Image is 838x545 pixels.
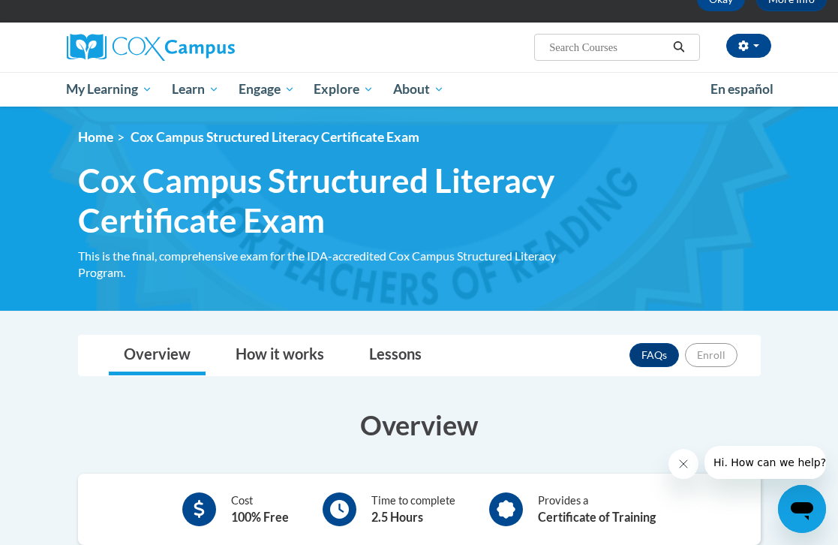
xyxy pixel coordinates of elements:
[57,72,163,107] a: My Learning
[354,336,437,375] a: Lessons
[109,336,206,375] a: Overview
[668,449,698,479] iframe: Close message
[229,72,305,107] a: Engage
[685,343,737,367] button: Enroll
[78,129,113,145] a: Home
[314,80,374,98] span: Explore
[78,406,761,444] h3: Overview
[162,72,229,107] a: Learn
[704,446,826,479] iframe: Message from company
[668,38,690,56] button: Search
[221,336,339,375] a: How it works
[131,129,419,145] span: Cox Campus Structured Literacy Certificate Exam
[231,492,289,526] div: Cost
[383,72,454,107] a: About
[371,510,423,524] b: 2.5 Hours
[726,34,771,58] button: Account Settings
[67,34,287,61] a: Cox Campus
[66,80,152,98] span: My Learning
[371,492,455,526] div: Time to complete
[78,161,596,240] span: Cox Campus Structured Literacy Certificate Exam
[172,80,219,98] span: Learn
[231,510,289,524] b: 100% Free
[538,510,656,524] b: Certificate of Training
[701,74,783,105] a: En español
[629,343,679,367] a: FAQs
[778,485,826,533] iframe: Button to launch messaging window
[538,492,656,526] div: Provides a
[393,80,444,98] span: About
[239,80,295,98] span: Engage
[548,38,668,56] input: Search Courses
[78,248,596,281] div: This is the final, comprehensive exam for the IDA-accredited Cox Campus Structured Literacy Program.
[67,34,235,61] img: Cox Campus
[710,81,773,97] span: En español
[56,72,783,107] div: Main menu
[304,72,383,107] a: Explore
